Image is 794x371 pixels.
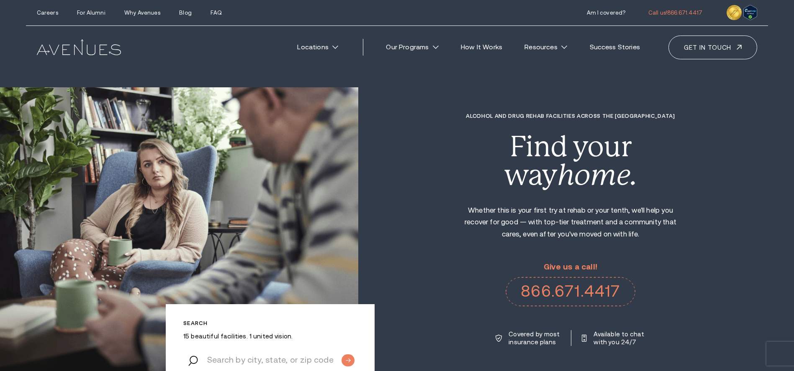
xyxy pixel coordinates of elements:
[211,10,221,16] a: FAQ
[558,158,637,191] i: home.
[456,205,684,241] p: Whether this is your first try at rehab or your tenth, we'll help you recover for good — with top...
[342,354,355,366] input: Submit
[378,38,447,56] a: Our Programs
[594,330,645,346] p: Available to chat with you 24/7
[581,38,648,56] a: Success Stories
[668,36,757,59] a: Get in touch
[179,10,192,16] a: Blog
[496,330,560,346] a: Covered by most insurance plans
[183,332,357,340] p: 15 beautiful facilities. 1 united vision.
[582,330,645,346] a: Available to chat with you 24/7
[456,113,684,119] h1: Alcohol and Drug Rehab Facilities across the [GEOGRAPHIC_DATA]
[648,10,703,16] a: Call us!866.671.4417
[77,10,105,16] a: For Alumni
[183,320,357,326] p: Search
[289,38,347,56] a: Locations
[124,10,160,16] a: Why Avenues
[667,10,703,16] span: 866.671.4417
[506,277,635,306] a: 866.671.4417
[452,38,511,56] a: How It Works
[587,10,626,16] a: Am I covered?
[509,330,560,346] p: Covered by most insurance plans
[506,263,635,272] p: Give us a call!
[37,10,58,16] a: Careers
[516,38,576,56] a: Resources
[743,5,757,20] img: Verify Approval for www.avenuesrecovery.com
[743,8,757,15] a: Verify LegitScript Approval for www.avenuesrecovery.com
[456,132,684,190] div: Find your way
